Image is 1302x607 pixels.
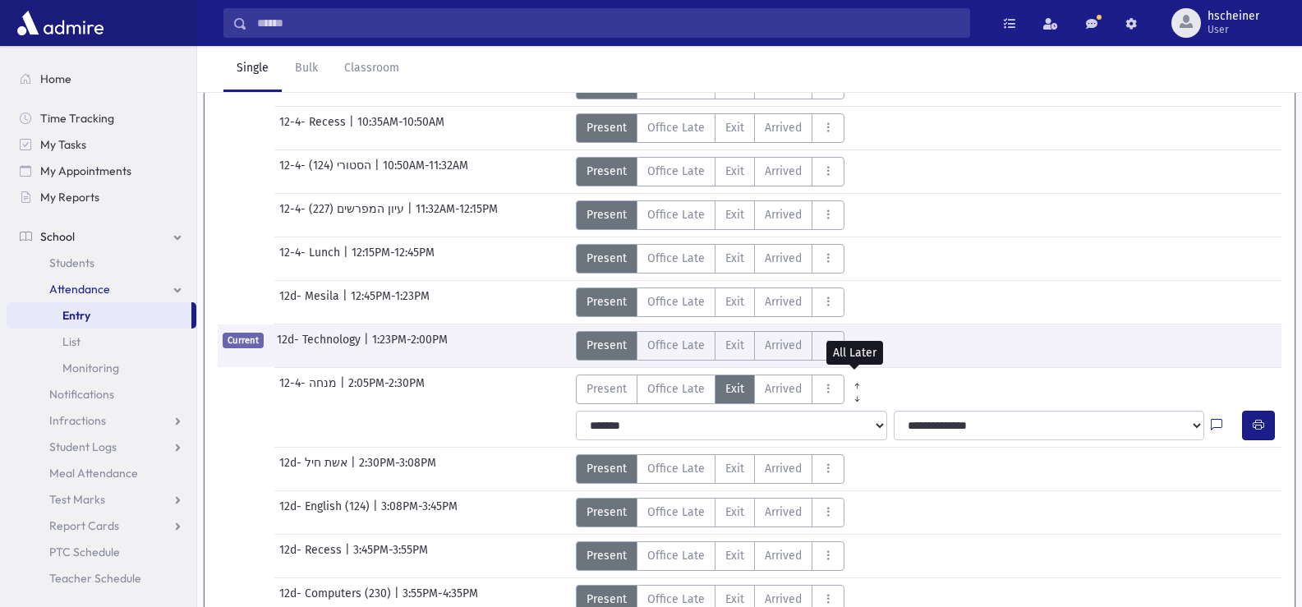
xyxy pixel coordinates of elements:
span: | [407,200,416,230]
a: Classroom [331,46,412,92]
a: Notifications [7,381,196,407]
span: Teacher Schedule [49,571,141,586]
div: AttTypes [576,157,844,186]
span: Home [40,71,71,86]
a: Single [223,46,282,92]
span: hscheiner [1208,10,1259,23]
a: Bulk [282,46,331,92]
a: Monitoring [7,355,196,381]
a: Meal Attendance [7,460,196,486]
span: Monitoring [62,361,119,375]
span: User [1208,23,1259,36]
input: Search [247,8,969,38]
span: Office Late [647,337,705,354]
div: AttTypes [576,541,844,571]
span: Exit [725,380,744,398]
span: | [349,113,357,143]
span: Exit [725,547,744,564]
span: Present [587,380,627,398]
div: AttTypes [576,113,844,143]
span: 10:35AM-10:50AM [357,113,444,143]
span: Exit [725,504,744,521]
span: Present [587,460,627,477]
span: Office Late [647,504,705,521]
a: Teacher Schedule [7,565,196,591]
div: AttTypes [576,200,844,230]
span: Present [587,250,627,267]
span: Current [223,333,264,348]
span: 12:15PM-12:45PM [352,244,435,274]
a: List [7,329,196,355]
span: Present [587,504,627,521]
a: Time Tracking [7,105,196,131]
span: Time Tracking [40,111,114,126]
span: Arrived [765,293,802,310]
span: | [345,541,353,571]
span: | [351,454,359,484]
a: Infractions [7,407,196,434]
span: Test Marks [49,492,105,507]
span: | [373,498,381,527]
span: 12d- Mesila [279,287,343,317]
span: Exit [725,293,744,310]
span: 10:50AM-11:32AM [383,157,468,186]
span: Attendance [49,282,110,297]
div: AttTypes [576,498,844,527]
a: Home [7,66,196,92]
span: Exit [725,460,744,477]
span: 12d- Technology [277,331,364,361]
span: 2:05PM-2:30PM [348,375,425,404]
span: 2:30PM-3:08PM [359,454,436,484]
a: Test Marks [7,486,196,513]
span: Office Late [647,119,705,136]
div: AttTypes [576,244,844,274]
span: Exit [725,163,744,180]
a: School [7,223,196,250]
span: Exit [725,206,744,223]
a: My Reports [7,184,196,210]
span: Office Late [647,547,705,564]
span: Present [587,119,627,136]
span: Arrived [765,250,802,267]
a: PTC Schedule [7,539,196,565]
span: My Reports [40,190,99,205]
span: 11:32AM-12:15PM [416,200,498,230]
span: | [343,244,352,274]
span: Office Late [647,380,705,398]
span: Present [587,337,627,354]
span: Arrived [765,504,802,521]
img: AdmirePro [13,7,108,39]
span: Present [587,206,627,223]
span: 12-4- הסטורי (124) [279,157,375,186]
span: Office Late [647,206,705,223]
span: My Tasks [40,137,86,152]
span: 12d- אשת חיל [279,454,351,484]
a: My Tasks [7,131,196,158]
span: Arrived [765,460,802,477]
span: 3:45PM-3:55PM [353,541,428,571]
span: Arrived [765,119,802,136]
span: Students [49,255,94,270]
span: Present [587,547,627,564]
span: Exit [725,119,744,136]
a: Entry [7,302,191,329]
span: Office Late [647,293,705,310]
span: List [62,334,81,349]
span: My Appointments [40,163,131,178]
span: Arrived [765,206,802,223]
a: My Appointments [7,158,196,184]
span: 12-4- Recess [279,113,349,143]
span: | [343,287,351,317]
a: Attendance [7,276,196,302]
span: 1:23PM-2:00PM [372,331,448,361]
a: Students [7,250,196,276]
span: Arrived [765,163,802,180]
span: | [364,331,372,361]
span: Present [587,293,627,310]
span: Infractions [49,413,106,428]
span: | [340,375,348,404]
span: Office Late [647,163,705,180]
a: Student Logs [7,434,196,460]
span: | [375,157,383,186]
span: 12-4- Lunch [279,244,343,274]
